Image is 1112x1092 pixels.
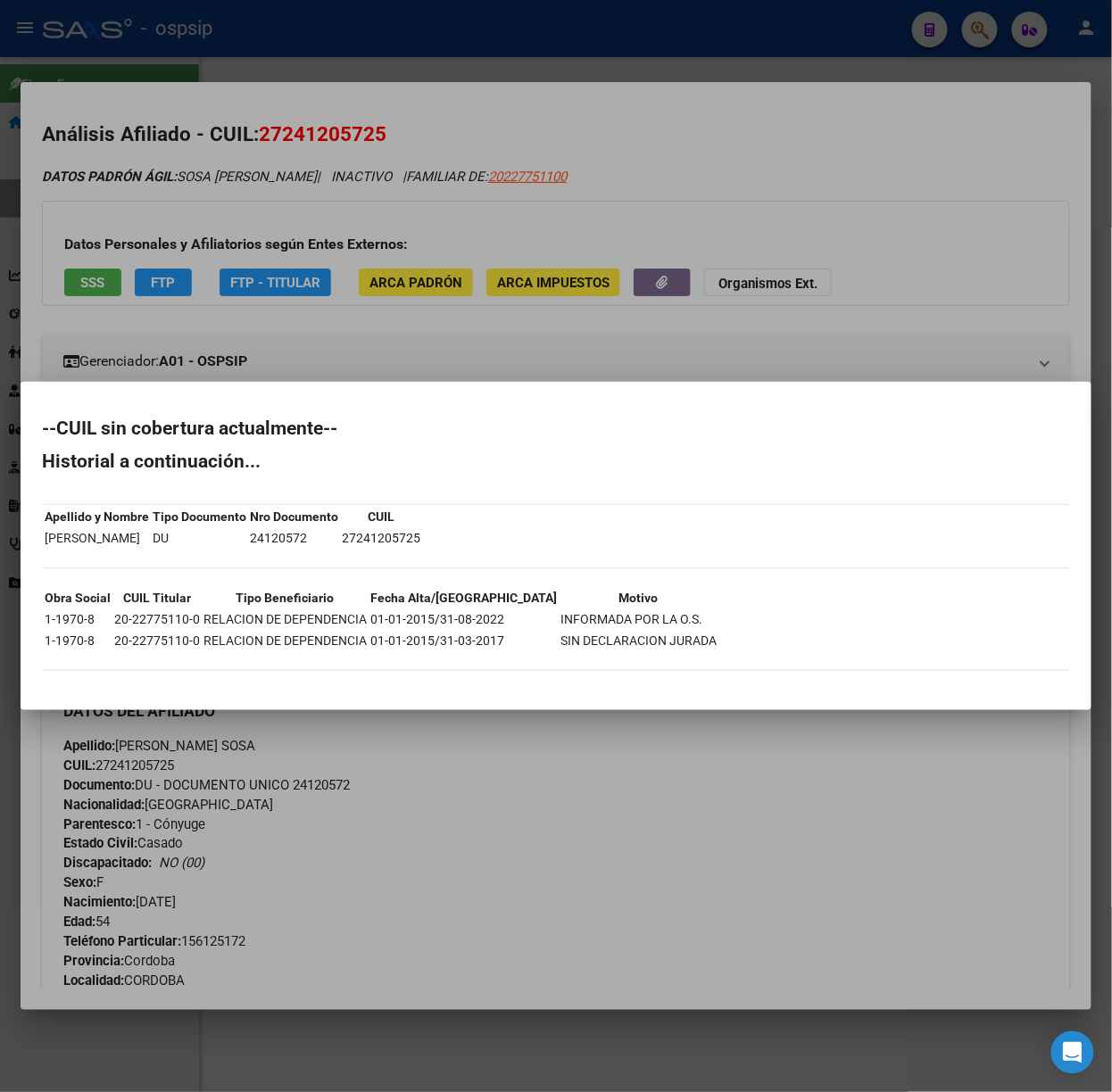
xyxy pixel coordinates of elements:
[44,507,150,526] th: Apellido y Nombre
[203,631,368,650] td: RELACION DE DEPENDENCIA
[249,528,339,548] td: 24120572
[113,609,201,629] td: 20-22775110-0
[203,588,368,608] th: Tipo Beneficiario
[152,528,247,548] td: DU
[249,507,339,526] th: Nro Documento
[203,609,368,629] td: RELACION DE DEPENDENCIA
[369,588,558,608] th: Fecha Alta/[GEOGRAPHIC_DATA]
[44,528,150,548] td: [PERSON_NAME]
[113,588,201,608] th: CUIL Titular
[1051,1031,1094,1074] div: Open Intercom Messenger
[560,609,718,629] td: INFORMADA POR LA O.S.
[113,631,201,650] td: 20-22775110-0
[341,528,421,548] td: 27241205725
[369,609,558,629] td: 01-01-2015/31-08-2022
[42,419,1070,437] h2: --CUIL sin cobertura actualmente--
[341,507,421,526] th: CUIL
[44,609,112,629] td: 1-1970-8
[560,631,718,650] td: SIN DECLARACION JURADA
[44,588,112,608] th: Obra Social
[369,631,558,650] td: 01-01-2015/31-03-2017
[42,452,1070,470] h2: Historial a continuación...
[152,507,247,526] th: Tipo Documento
[44,631,112,650] td: 1-1970-8
[560,588,718,608] th: Motivo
